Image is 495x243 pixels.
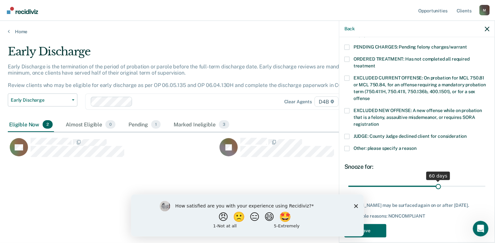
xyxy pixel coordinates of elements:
[218,137,427,164] div: CaseloadOpportunityCell-0435799
[354,44,467,50] span: PENDING CHARGES: Pending felony charges/warrant
[479,5,490,15] button: Profile dropdown button
[344,213,489,219] div: Not eligible reasons: NONCOMPLIANT
[8,29,487,35] a: Home
[426,172,450,180] div: 60 days
[43,120,53,129] span: 2
[314,96,338,107] span: D4B
[354,56,470,68] span: ORDERED TREATMENT: Has not completed all required treatment
[172,118,231,132] div: Marked Ineligible
[354,134,467,139] span: JUDGE: County Judge declined client for consideration
[219,120,229,129] span: 3
[344,203,489,208] div: [PERSON_NAME] may be surfaced again on or after [DATE].
[127,118,162,132] div: Pending
[479,5,490,15] div: M
[354,108,482,127] span: EXCLUDED NEW OFFENSE: A new offense while on probation that is a felony, assaultive misdemeanor, ...
[354,146,417,151] span: Other: please specify a reason
[8,45,379,64] div: Early Discharge
[344,163,489,170] div: Snooze for:
[473,221,488,236] iframe: Intercom live chat
[64,118,117,132] div: Almost Eligible
[11,97,69,103] span: Early Discharge
[284,99,312,105] div: Clear agents
[344,224,386,237] button: Save
[8,137,218,164] div: CaseloadOpportunityCell-0362928
[354,75,486,101] span: EXCLUDED CURRENT OFFENSE: On probation for MCL 750.81 or MCL 750.84, for an offense requiring a m...
[344,26,355,32] button: Back
[8,118,54,132] div: Eligible Now
[8,64,357,89] p: Early Discharge is the termination of the period of probation or parole before the full-term disc...
[151,120,161,129] span: 1
[105,120,115,129] span: 0
[131,194,364,236] iframe: Survey by Kim from Recidiviz
[7,7,38,14] img: Recidiviz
